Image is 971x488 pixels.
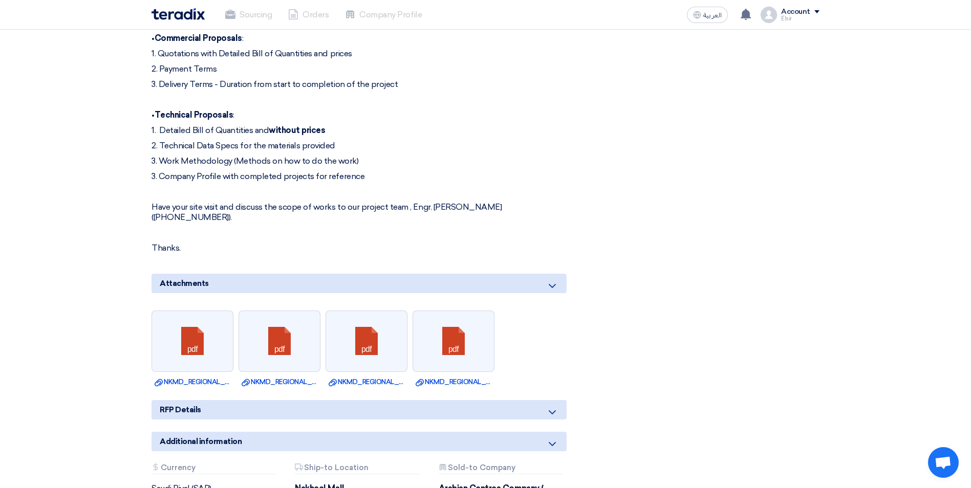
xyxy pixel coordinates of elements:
[269,125,325,135] strong: without prices
[329,377,404,387] a: NKMD_REGIONAL_OFFICE_FURNITURE_LOBBY_JULY__.pdf
[155,377,230,387] a: NKMD_REGIONAL_OFFICE_FURNITURE_PLANTERS_AUG__.pdf
[152,463,275,474] div: Currency
[160,436,242,447] span: Additional information
[416,377,491,387] a: NKMD_REGIONAL_OFFICE_FURNITURE_CLOSE_OFFICE_AUG__.pdf
[703,12,722,19] span: العربية
[152,33,567,43] p: • :
[439,463,563,474] div: Sold-to Company
[152,110,567,120] p: • :
[152,243,567,253] p: Thanks.
[781,16,819,21] div: Elsir
[152,8,205,20] img: Teradix logo
[152,202,567,223] p: Have your site visit and discuss the scope of works to our project team , Engr. [PERSON_NAME] ([P...
[152,125,567,136] p: 1. Detailed Bill of Quantities and
[152,141,567,151] p: 2. Technical Data Specs for the materials provided
[152,64,567,74] p: 2. Payment Terms
[155,33,242,43] strong: Commercial Proposals
[160,278,209,289] span: Attachments
[152,171,567,182] p: 3. Company Profile with completed projects for reference
[761,7,777,23] img: profile_test.png
[152,156,567,166] p: 3. Work Methodology (Methods on how to do the work)
[242,377,317,387] a: NKMD_REGIONAL_OFFICE_FURNITURE_STAFF_AREA_AUG__.pdf
[155,110,233,120] strong: Technical Proposals
[781,8,810,16] div: Account
[152,49,567,59] p: 1. Quotations with Detailed Bill of Quantities and prices
[152,79,567,90] p: 3. Delivery Terms - Duration from start to completion of the project
[160,404,201,415] span: RFP Details
[295,463,419,474] div: Ship-to Location
[928,447,959,478] div: Open chat
[687,7,728,23] button: العربية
